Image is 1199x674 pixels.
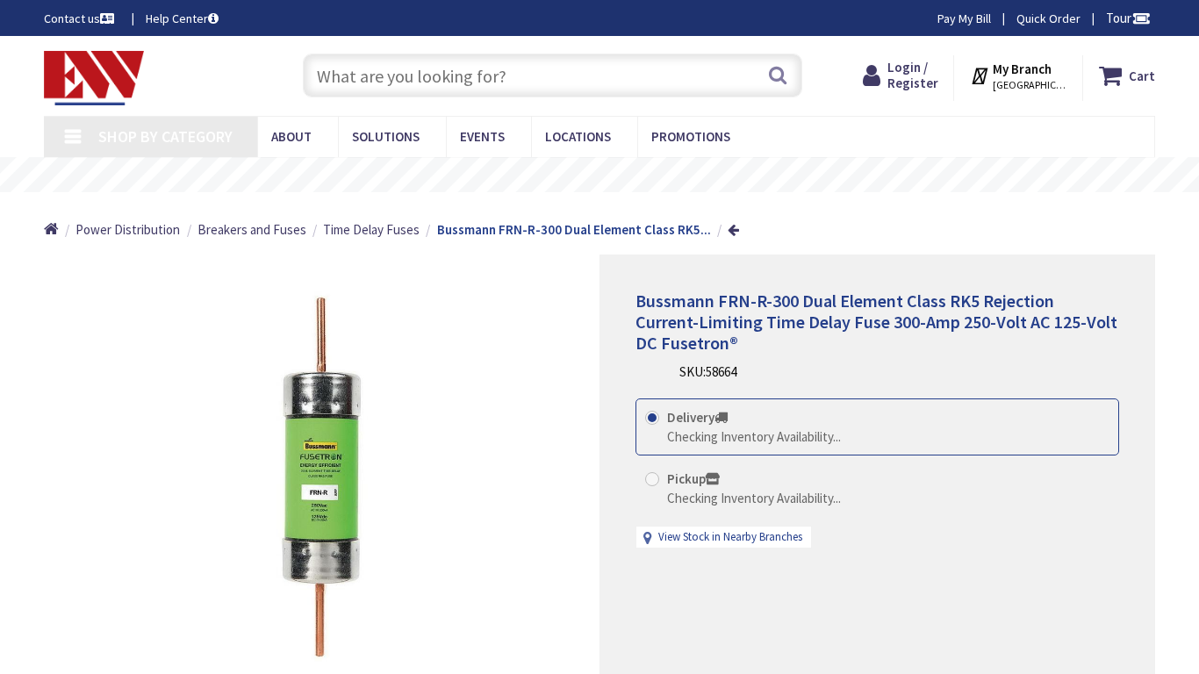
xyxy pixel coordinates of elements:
rs-layer: Free Same Day Pickup at 19 Locations [455,166,776,185]
strong: My Branch [993,61,1052,77]
span: Events [460,128,505,145]
span: Promotions [651,128,730,145]
span: Power Distribution [75,221,180,238]
a: Breakers and Fuses [197,220,306,239]
a: Contact us [44,10,118,27]
input: What are you looking for? [303,54,802,97]
a: Login / Register [863,60,938,91]
strong: Pickup [667,470,720,487]
span: Time Delay Fuses [323,221,420,238]
div: Checking Inventory Availability... [667,489,841,507]
a: Pay My Bill [937,10,991,27]
strong: Delivery [667,409,728,426]
a: Help Center [146,10,219,27]
span: 58664 [706,363,736,380]
span: Solutions [352,128,420,145]
span: Tour [1106,10,1151,26]
span: Breakers and Fuses [197,221,306,238]
span: [GEOGRAPHIC_DATA], [GEOGRAPHIC_DATA] [993,78,1067,92]
strong: Bussmann FRN-R-300 Dual Element Class RK5... [437,221,711,238]
div: SKU: [679,362,736,381]
span: Shop By Category [98,126,233,147]
div: My Branch [GEOGRAPHIC_DATA], [GEOGRAPHIC_DATA] [970,60,1067,91]
span: Locations [545,128,611,145]
a: Power Distribution [75,220,180,239]
a: View Stock in Nearby Branches [658,529,802,546]
a: Time Delay Fuses [323,220,420,239]
span: Login / Register [887,59,938,91]
a: Quick Order [1016,10,1081,27]
span: Bussmann FRN-R-300 Dual Element Class RK5 Rejection Current-Limiting Time Delay Fuse 300-Amp 250-... [635,290,1117,354]
img: Electrical Wholesalers, Inc. [44,51,144,105]
a: Cart [1099,60,1155,91]
img: Bussmann FRN-R-300 Dual Element Class RK5 Rejection Current-Limiting Time Delay Fuse 300-Amp 250-... [133,288,511,665]
strong: Cart [1129,60,1155,91]
span: About [271,128,312,145]
div: Checking Inventory Availability... [667,427,841,446]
